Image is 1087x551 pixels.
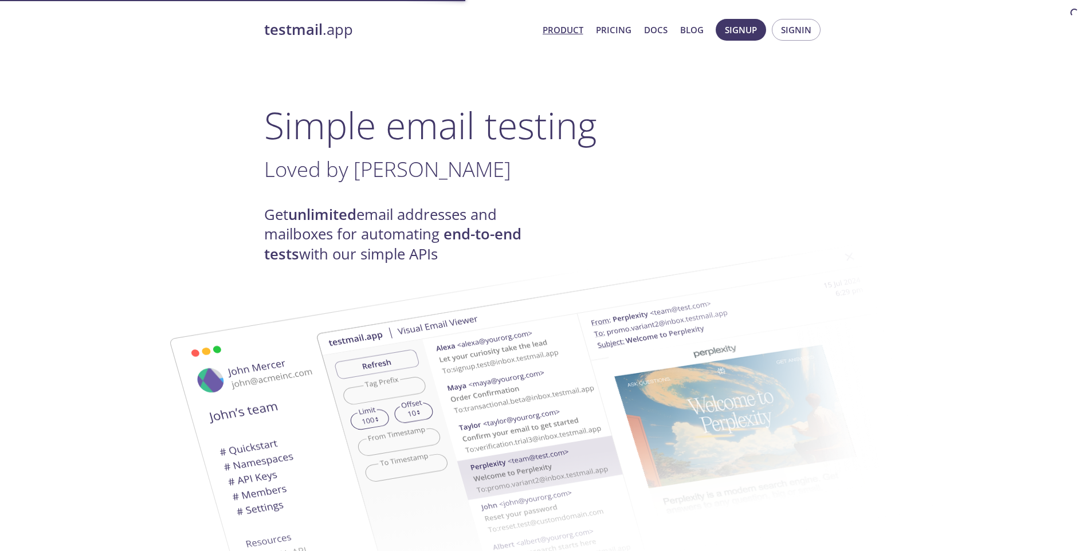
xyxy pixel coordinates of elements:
[288,204,356,225] strong: unlimited
[644,22,668,37] a: Docs
[264,224,521,263] strong: end-to-end tests
[781,22,811,37] span: Signin
[543,22,583,37] a: Product
[680,22,704,37] a: Blog
[772,19,821,41] button: Signin
[725,22,757,37] span: Signup
[596,22,631,37] a: Pricing
[264,155,511,183] span: Loved by [PERSON_NAME]
[264,103,823,147] h1: Simple email testing
[264,19,323,40] strong: testmail
[264,20,533,40] a: testmail.app
[264,205,544,264] h4: Get email addresses and mailboxes for automating with our simple APIs
[716,19,766,41] button: Signup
